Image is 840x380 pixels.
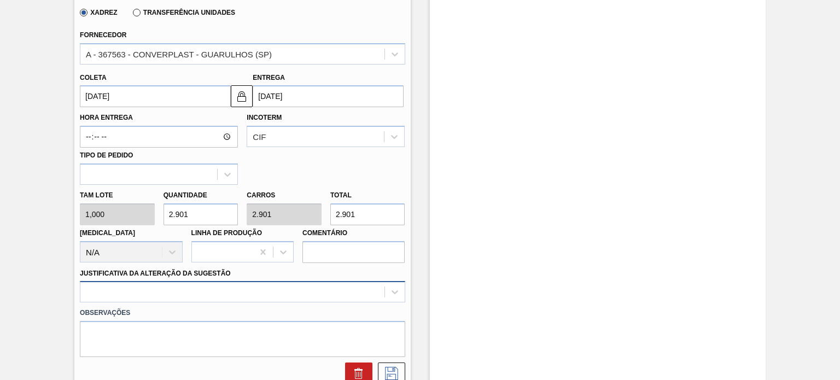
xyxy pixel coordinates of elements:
[80,229,135,237] label: [MEDICAL_DATA]
[86,49,272,59] div: A - 367563 - CONVERPLAST - GUARULHOS (SP)
[80,31,126,39] label: Fornecedor
[253,74,285,81] label: Entrega
[133,9,235,16] label: Transferência Unidades
[80,85,231,107] input: dd/mm/yyyy
[191,229,262,237] label: Linha de Produção
[231,85,253,107] button: locked
[80,188,155,203] label: Tam lote
[235,90,248,103] img: locked
[253,85,404,107] input: dd/mm/yyyy
[253,132,266,142] div: CIF
[80,9,118,16] label: Xadrez
[330,191,352,199] label: Total
[80,305,405,321] label: Observações
[302,225,405,241] label: Comentário
[80,110,238,126] label: Hora Entrega
[247,114,282,121] label: Incoterm
[80,270,231,277] label: Justificativa da Alteração da Sugestão
[80,74,106,81] label: Coleta
[247,191,275,199] label: Carros
[164,191,207,199] label: Quantidade
[80,151,133,159] label: Tipo de pedido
